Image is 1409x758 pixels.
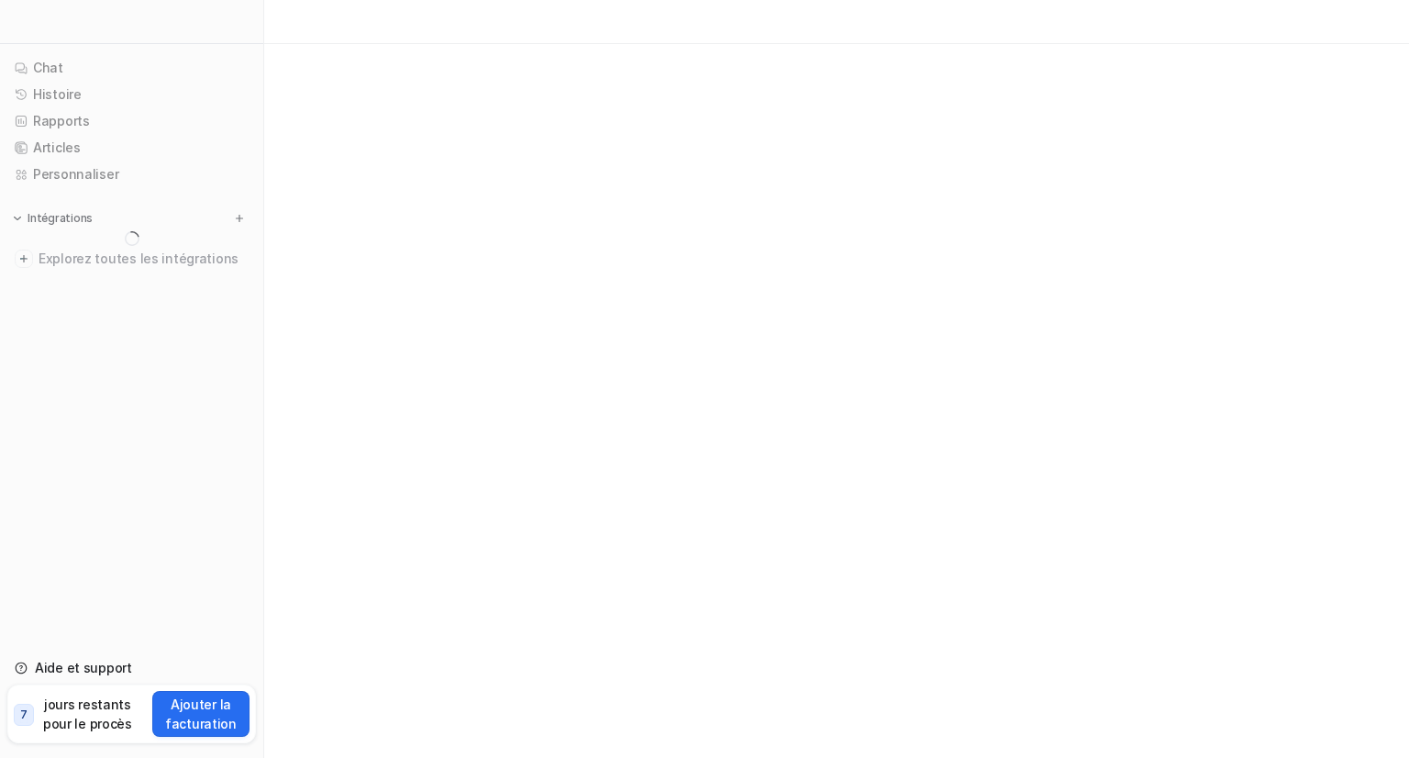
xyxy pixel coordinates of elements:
font: Histoire [33,86,82,102]
font: 7 [20,708,28,721]
a: Articles [7,135,256,161]
font: Explorez toutes les intégrations [39,251,239,266]
font: Aide et support [35,660,132,675]
font: Intégrations [28,211,93,225]
button: Intégrations [7,209,98,228]
img: menu_add.svg [233,212,246,225]
font: Ajouter la facturation [165,697,237,731]
a: Chat [7,55,256,81]
font: Chat [33,60,63,75]
img: explorer toutes les intégrations [15,250,33,268]
a: Personnaliser [7,162,256,187]
a: Rapports [7,108,256,134]
img: développer le menu [11,212,24,225]
font: Personnaliser [33,166,118,182]
a: Aide et support [7,655,256,681]
font: Rapports [33,113,90,128]
font: Articles [33,139,81,155]
a: Explorez toutes les intégrations [7,246,256,272]
button: Ajouter la facturation [152,691,250,737]
a: Histoire [7,82,256,107]
font: jours restants pour le procès [43,697,132,731]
